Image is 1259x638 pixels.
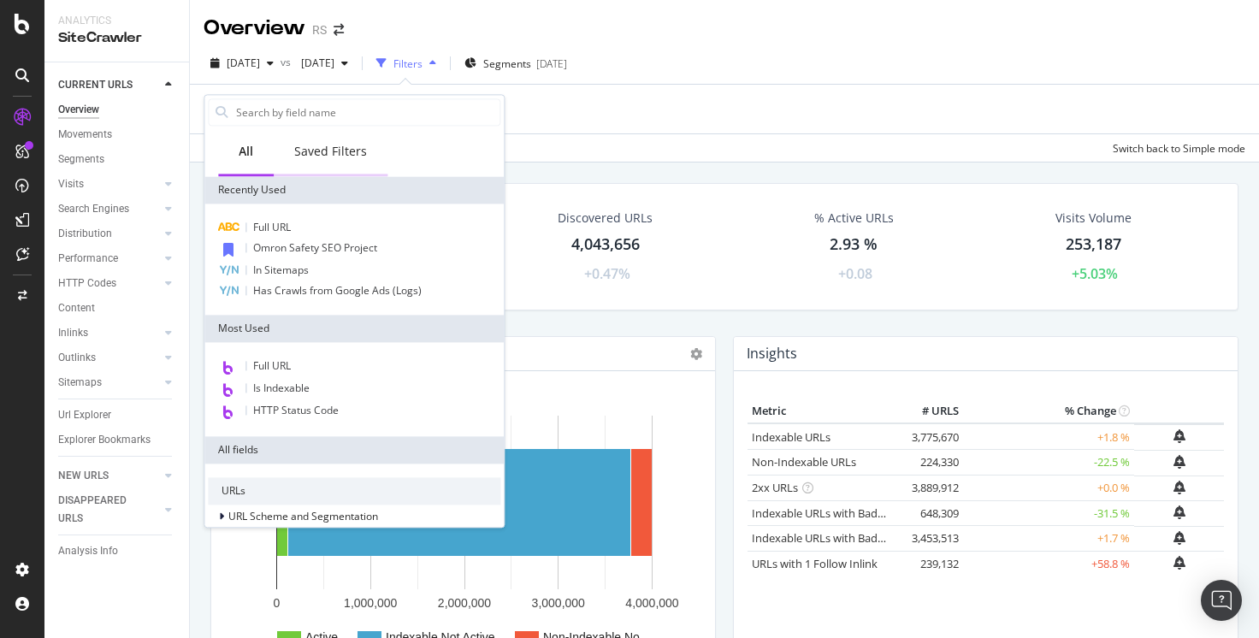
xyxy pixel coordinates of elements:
[253,220,291,234] span: Full URL
[58,225,112,243] div: Distribution
[58,467,160,485] a: NEW URLS
[58,492,145,528] div: DISAPPEARED URLS
[752,505,895,521] a: Indexable URLs with Bad H1
[438,596,491,610] text: 2,000,000
[838,264,872,284] div: +0.08
[830,233,878,256] div: 2.93 %
[558,210,653,227] div: Discovered URLs
[204,176,504,204] div: Recently Used
[895,399,963,424] th: # URLS
[895,423,963,450] td: 3,775,670
[625,596,678,610] text: 4,000,000
[344,596,397,610] text: 1,000,000
[814,210,894,227] div: % Active URLs
[204,50,281,77] button: [DATE]
[532,596,585,610] text: 3,000,000
[369,50,443,77] button: Filters
[571,233,640,256] div: 4,043,656
[1055,210,1132,227] div: Visits Volume
[204,14,305,43] div: Overview
[58,175,84,193] div: Visits
[1173,455,1185,469] div: bell-plus
[58,299,95,317] div: Content
[963,423,1134,450] td: +1.8 %
[58,492,160,528] a: DISAPPEARED URLS
[1173,556,1185,570] div: bell-plus
[963,476,1134,501] td: +0.0 %
[253,240,377,255] span: Omron Safety SEO Project
[58,28,175,48] div: SiteCrawler
[58,126,112,144] div: Movements
[58,431,151,449] div: Explorer Bookmarks
[58,542,118,560] div: Analysis Info
[58,126,177,144] a: Movements
[747,342,797,365] h4: Insights
[208,477,500,505] div: URLs
[253,403,339,417] span: HTTP Status Code
[253,283,422,298] span: Has Crawls from Google Ads (Logs)
[58,324,88,342] div: Inlinks
[752,429,830,445] a: Indexable URLs
[58,467,109,485] div: NEW URLS
[58,200,129,218] div: Search Engines
[752,454,856,470] a: Non-Indexable URLs
[58,200,160,218] a: Search Engines
[58,349,160,367] a: Outlinks
[748,399,895,424] th: Metric
[58,151,104,168] div: Segments
[294,56,334,70] span: 2025 Sep. 13th
[895,500,963,526] td: 648,309
[584,264,630,284] div: +0.47%
[58,76,133,94] div: CURRENT URLS
[58,406,111,424] div: Url Explorer
[752,480,798,495] a: 2xx URLs
[895,450,963,476] td: 224,330
[1173,531,1185,545] div: bell-plus
[1066,233,1121,256] div: 253,187
[1113,141,1245,156] div: Switch back to Simple mode
[58,299,177,317] a: Content
[58,175,160,193] a: Visits
[483,56,531,71] span: Segments
[58,406,177,424] a: Url Explorer
[274,596,281,610] text: 0
[895,551,963,576] td: 239,132
[334,24,344,36] div: arrow-right-arrow-left
[1173,505,1185,519] div: bell-plus
[536,56,567,71] div: [DATE]
[253,381,310,395] span: Is Indexable
[253,263,309,277] span: In Sitemaps
[281,55,294,69] span: vs
[58,76,160,94] a: CURRENT URLS
[1201,580,1242,621] div: Open Intercom Messenger
[963,500,1134,526] td: -31.5 %
[204,436,504,464] div: All fields
[228,510,378,524] span: URL Scheme and Segmentation
[58,275,160,292] a: HTTP Codes
[58,349,96,367] div: Outlinks
[1072,264,1118,284] div: +5.03%
[1106,134,1245,162] button: Switch back to Simple mode
[963,450,1134,476] td: -22.5 %
[234,99,499,125] input: Search by field name
[895,476,963,501] td: 3,889,912
[58,275,116,292] div: HTTP Codes
[752,556,878,571] a: URLs with 1 Follow Inlink
[58,101,177,119] a: Overview
[1173,429,1185,443] div: bell-plus
[963,399,1134,424] th: % Change
[58,250,160,268] a: Performance
[58,250,118,268] div: Performance
[294,50,355,77] button: [DATE]
[690,348,702,360] i: Options
[58,14,175,28] div: Analytics
[58,324,160,342] a: Inlinks
[253,358,291,373] span: Full URL
[227,56,260,70] span: 2025 Oct. 11th
[963,551,1134,576] td: +58.8 %
[58,431,177,449] a: Explorer Bookmarks
[58,542,177,560] a: Analysis Info
[294,143,367,160] div: Saved Filters
[58,101,99,119] div: Overview
[58,374,160,392] a: Sitemaps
